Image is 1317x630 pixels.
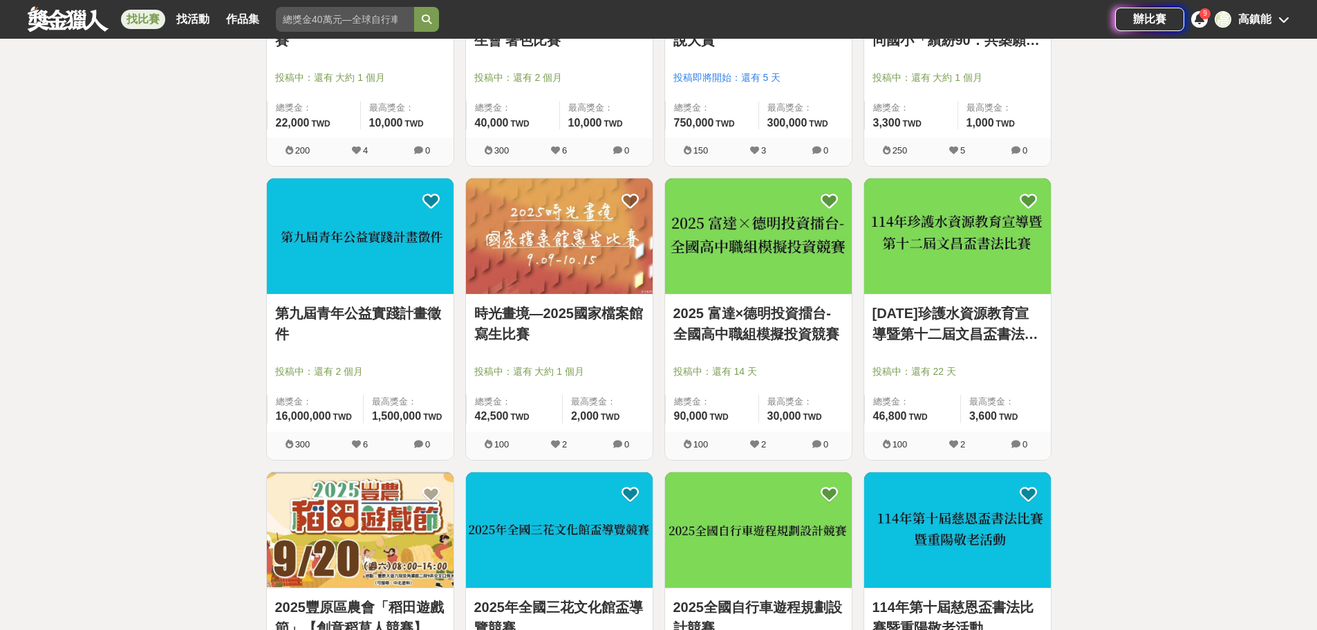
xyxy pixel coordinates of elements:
[276,395,355,409] span: 總獎金：
[466,178,653,295] a: Cover Image
[693,439,709,450] span: 100
[873,410,907,422] span: 46,800
[568,101,644,115] span: 最高獎金：
[966,101,1043,115] span: 最高獎金：
[873,395,952,409] span: 總獎金：
[809,119,828,129] span: TWD
[709,412,728,422] span: TWD
[996,119,1015,129] span: TWD
[803,412,821,422] span: TWD
[475,410,509,422] span: 42,500
[466,178,653,294] img: Cover Image
[864,178,1051,295] a: Cover Image
[369,117,403,129] span: 10,000
[510,412,529,422] span: TWD
[674,117,714,129] span: 750,000
[372,410,421,422] span: 1,500,000
[903,119,922,129] span: TWD
[121,10,165,29] a: 找比賽
[665,178,852,294] img: Cover Image
[872,364,1043,379] span: 投稿中：還有 22 天
[1115,8,1184,31] a: 辦比賽
[369,101,445,115] span: 最高獎金：
[267,472,454,588] img: Cover Image
[275,364,445,379] span: 投稿中：還有 2 個月
[372,395,445,409] span: 最高獎金：
[571,395,644,409] span: 最高獎金：
[475,117,509,129] span: 40,000
[333,412,352,422] span: TWD
[494,439,510,450] span: 100
[960,439,965,450] span: 2
[276,410,331,422] span: 16,000,000
[475,101,551,115] span: 總獎金：
[873,101,949,115] span: 總獎金：
[893,439,908,450] span: 100
[571,410,599,422] span: 2,000
[466,472,653,588] img: Cover Image
[767,117,807,129] span: 300,000
[568,117,602,129] span: 10,000
[276,7,414,32] input: 總獎金40萬元—全球自行車設計比賽
[562,145,567,156] span: 6
[761,145,766,156] span: 3
[275,71,445,85] span: 投稿中：還有 大約 1 個月
[404,119,423,129] span: TWD
[999,412,1018,422] span: TWD
[475,395,554,409] span: 總獎金：
[823,145,828,156] span: 0
[267,178,454,294] img: Cover Image
[494,145,510,156] span: 300
[673,364,843,379] span: 投稿中：還有 14 天
[474,303,644,344] a: 時光畫境—2025國家檔案館寫生比賽
[276,117,310,129] span: 22,000
[872,303,1043,344] a: [DATE]珍護水資源教育宣導暨第十二屆文昌盃書法比賽
[295,145,310,156] span: 200
[969,410,997,422] span: 3,600
[864,178,1051,294] img: Cover Image
[674,395,750,409] span: 總獎金：
[823,439,828,450] span: 0
[363,145,368,156] span: 4
[474,364,644,379] span: 投稿中：還有 大約 1 個月
[665,178,852,295] a: Cover Image
[624,439,629,450] span: 0
[716,119,734,129] span: TWD
[601,412,619,422] span: TWD
[171,10,215,29] a: 找活動
[1215,11,1231,28] div: 高
[960,145,965,156] span: 5
[969,395,1043,409] span: 最高獎金：
[767,101,843,115] span: 最高獎金：
[761,439,766,450] span: 2
[275,303,445,344] a: 第九屆青年公益實踐計畫徵件
[1238,11,1271,28] div: 高鎮能
[1022,439,1027,450] span: 0
[873,117,901,129] span: 3,300
[1022,145,1027,156] span: 0
[474,71,644,85] span: 投稿中：還有 2 個月
[767,410,801,422] span: 30,000
[673,303,843,344] a: 2025 富達×德明投資擂台-全國高中職組模擬投資競賽
[674,410,708,422] span: 90,000
[674,101,750,115] span: 總獎金：
[966,117,994,129] span: 1,000
[276,101,352,115] span: 總獎金：
[1203,10,1207,17] span: 9
[665,472,852,588] img: Cover Image
[604,119,622,129] span: TWD
[221,10,265,29] a: 作品集
[311,119,330,129] span: TWD
[693,145,709,156] span: 150
[295,439,310,450] span: 300
[425,439,430,450] span: 0
[893,145,908,156] span: 250
[673,71,843,85] span: 投稿即將開始：還有 5 天
[864,472,1051,588] img: Cover Image
[872,71,1043,85] span: 投稿中：還有 大約 1 個月
[767,395,843,409] span: 最高獎金：
[267,178,454,295] a: Cover Image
